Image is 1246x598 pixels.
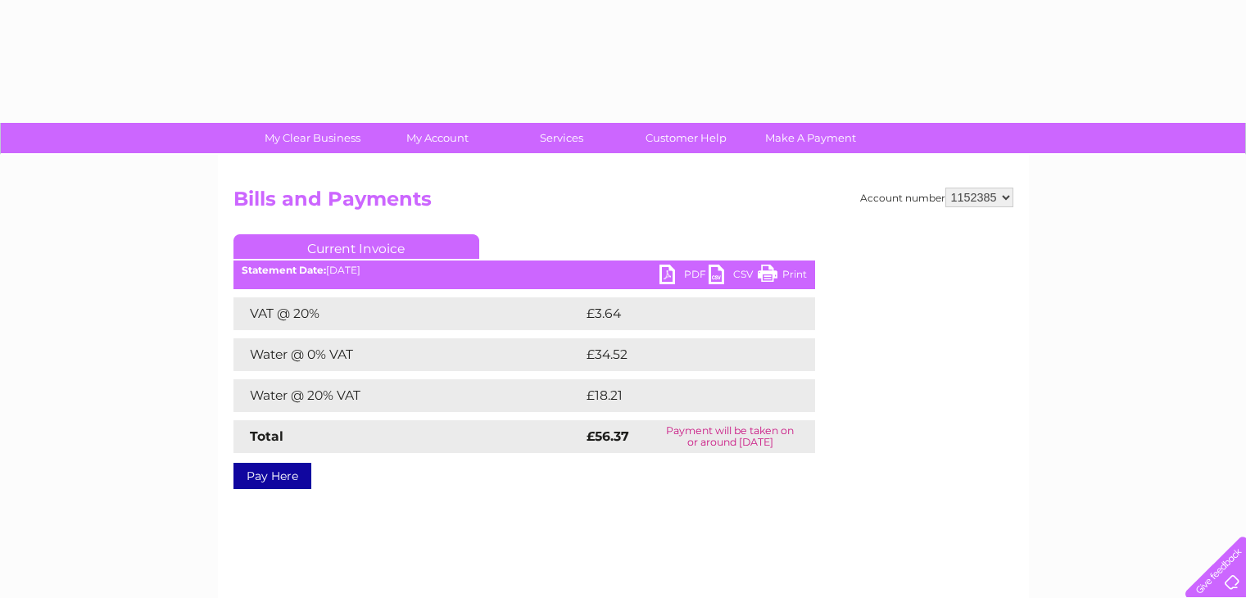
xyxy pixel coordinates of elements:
div: [DATE] [233,265,815,276]
a: Pay Here [233,463,311,489]
td: VAT @ 20% [233,297,582,330]
td: £18.21 [582,379,779,412]
a: My Clear Business [245,123,380,153]
a: Customer Help [618,123,754,153]
a: Current Invoice [233,234,479,259]
a: Make A Payment [743,123,878,153]
a: Services [494,123,629,153]
h2: Bills and Payments [233,188,1013,219]
td: Payment will be taken on or around [DATE] [646,420,815,453]
div: Account number [860,188,1013,207]
a: PDF [659,265,709,288]
strong: Total [250,428,283,444]
a: Print [758,265,807,288]
td: £3.64 [582,297,777,330]
td: £34.52 [582,338,782,371]
a: CSV [709,265,758,288]
td: Water @ 20% VAT [233,379,582,412]
td: Water @ 0% VAT [233,338,582,371]
strong: £56.37 [587,428,629,444]
b: Statement Date: [242,264,326,276]
a: My Account [369,123,505,153]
